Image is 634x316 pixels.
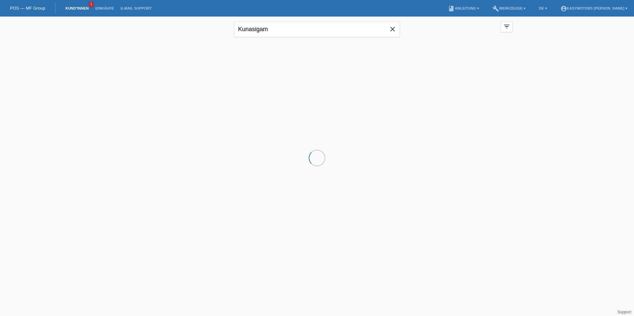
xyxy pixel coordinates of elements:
[489,6,529,10] a: buildWerkzeuge ▾
[617,310,631,314] a: Support
[389,25,397,33] i: close
[557,6,631,10] a: account_circleEasymotors [PERSON_NAME] ▾
[492,5,499,12] i: build
[536,6,550,10] a: DE ▾
[10,6,45,11] a: POS — MF Group
[448,5,455,12] i: book
[445,6,482,10] a: bookAnleitung ▾
[234,22,400,37] input: Suche...
[62,6,92,10] a: Kund*innen
[503,23,510,30] i: filter_list
[92,6,117,10] a: Einkäufe
[89,2,94,7] span: 1
[560,5,567,12] i: account_circle
[117,6,155,10] a: E-Mail Support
